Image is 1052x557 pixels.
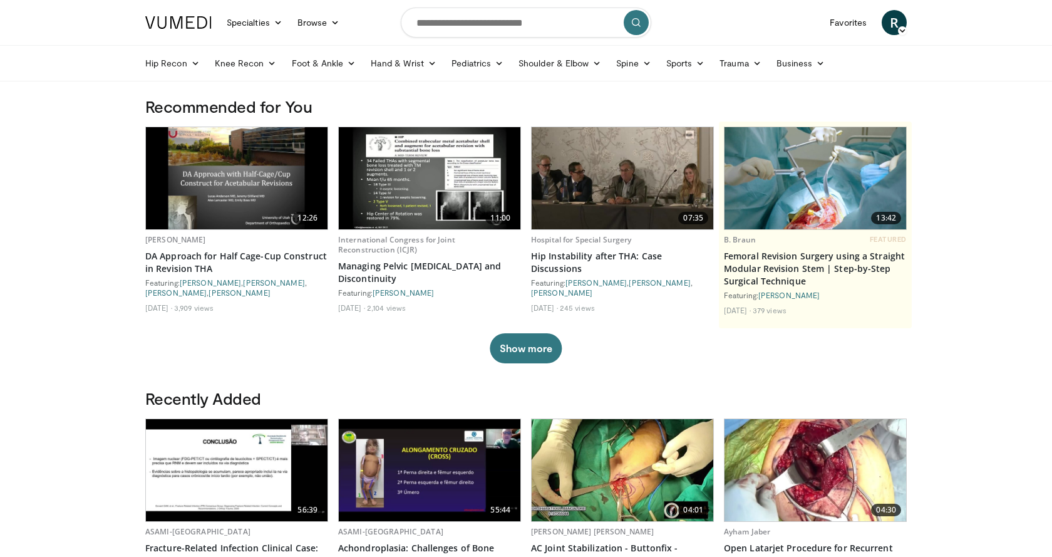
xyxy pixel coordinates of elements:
a: [PERSON_NAME] [243,278,304,287]
a: 56:39 [146,419,327,521]
div: Featuring: , , [531,278,714,298]
span: 04:30 [871,504,901,516]
img: VuMedi Logo [145,16,212,29]
div: Featuring: [724,290,907,300]
span: 56:39 [292,504,322,516]
li: [DATE] [724,305,751,315]
span: FEATURED [870,235,907,244]
a: [PERSON_NAME] [PERSON_NAME] [531,526,654,537]
li: [DATE] [338,303,365,313]
a: B. Braun [724,234,756,245]
div: Featuring: [338,288,521,298]
a: Favorites [822,10,874,35]
div: Featuring: , , , [145,278,328,298]
li: 379 views [753,305,786,315]
a: [PERSON_NAME] [209,288,270,297]
a: 55:44 [339,419,520,521]
a: Specialties [219,10,290,35]
a: Shoulder & Elbow [511,51,609,76]
a: [PERSON_NAME] [758,291,820,299]
img: c2f644dc-a967-485d-903d-283ce6bc3929.620x360_q85_upscale.jpg [532,419,713,521]
h3: Recommended for You [145,96,907,117]
a: Business [769,51,833,76]
a: 04:30 [725,419,906,521]
a: Trauma [712,51,769,76]
a: DA Approach for Half Cage-Cup Construct in Revision THA [145,250,328,275]
a: Hospital for Special Surgery [531,234,631,245]
a: 13:42 [725,127,906,229]
a: Ayham Jaber [724,526,770,537]
img: 638b7ae4-6ae5-40ff-aacd-308e09164633.620x360_q85_upscale.jpg [146,127,327,229]
a: Spine [609,51,658,76]
span: 04:01 [678,504,708,516]
img: 3a153975-e062-49f4-8050-cb5e450a66e3.620x360_q85_upscale.jpg [339,127,520,229]
a: 11:00 [339,127,520,229]
a: Knee Recon [207,51,284,76]
span: 07:35 [678,212,708,224]
a: 04:01 [532,419,713,521]
button: Show more [490,333,562,363]
img: 7827b68c-edda-4073-a757-b2e2fb0a5246.620x360_q85_upscale.jpg [146,419,327,521]
span: 55:44 [485,504,515,516]
a: [PERSON_NAME] [373,288,434,297]
img: 2b2da37e-a9b6-423e-b87e-b89ec568d167.620x360_q85_upscale.jpg [725,419,906,521]
li: 245 views [560,303,595,313]
li: [DATE] [145,303,172,313]
li: 3,909 views [174,303,214,313]
span: 12:26 [292,212,322,224]
a: ASAMI-[GEOGRAPHIC_DATA] [338,526,443,537]
a: Femoral Revision Surgery using a Straight Modular Revision Stem | Step-by-Step Surgical Technique [724,250,907,288]
a: [PERSON_NAME] [531,288,592,297]
h3: Recently Added [145,388,907,409]
a: ASAMI-[GEOGRAPHIC_DATA] [145,526,250,537]
a: [PERSON_NAME] [629,278,690,287]
li: [DATE] [531,303,558,313]
a: 12:26 [146,127,327,229]
span: 11:00 [485,212,515,224]
li: 2,104 views [367,303,406,313]
a: Pediatrics [444,51,511,76]
img: 7efccfce-ac24-4956-ab03-fc3fbdc1b391.620x360_q85_upscale.jpg [532,127,713,229]
a: Hand & Wrist [363,51,444,76]
a: 07:35 [532,127,713,229]
a: International Congress for Joint Reconstruction (ICJR) [338,234,455,255]
input: Search topics, interventions [401,8,651,38]
a: [PERSON_NAME] [145,234,206,245]
a: Browse [290,10,348,35]
a: Hip Recon [138,51,207,76]
a: Managing Pelvic [MEDICAL_DATA] and Discontinuity [338,260,521,285]
img: 4f2bc282-22c3-41e7-a3f0-d3b33e5d5e41.620x360_q85_upscale.jpg [339,419,520,521]
a: [PERSON_NAME] [565,278,627,287]
a: [PERSON_NAME] [145,288,207,297]
a: Sports [659,51,713,76]
a: R [882,10,907,35]
span: 13:42 [871,212,901,224]
img: 4275ad52-8fa6-4779-9598-00e5d5b95857.620x360_q85_upscale.jpg [725,127,906,229]
a: [PERSON_NAME] [180,278,241,287]
a: Foot & Ankle [284,51,364,76]
a: Hip Instability after THA: Case Discussions [531,250,714,275]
